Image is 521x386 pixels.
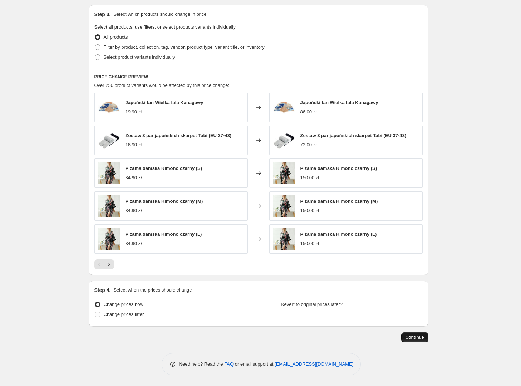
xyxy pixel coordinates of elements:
[94,259,114,269] nav: Pagination
[300,133,407,138] span: Zestaw 3 par japońskich skarpet Tabi (EU 37-43)
[126,174,142,181] div: 34.90 zł
[126,133,232,138] span: Zestaw 3 par japońskich skarpet Tabi (EU 37-43)
[113,287,192,294] p: Select when the prices should change
[104,34,128,40] span: All products
[300,100,378,105] span: Japoński fan Wielka fala Kanagawy
[300,166,377,171] span: Piżama damska Kimono czarny (S)
[94,24,236,30] span: Select all products, use filters, or select products variants individually
[98,130,120,151] img: lot-3-paires-chaussettes-japonaises-tabi-taille-unique-37-44-151_80x.jpg
[224,361,234,367] a: FAQ
[300,141,317,148] div: 73.00 zł
[98,195,120,217] img: kimono-pyjama-femme-noir-s-748_80x.jpg
[98,97,120,118] img: eventail-japonais-la-grande-vague-de-kanagawa-693_80x.jpg
[300,199,378,204] span: Piżama damska Kimono czarny (M)
[126,166,202,171] span: Piżama damska Kimono czarny (S)
[126,108,142,116] div: 19.90 zł
[275,361,353,367] a: [EMAIL_ADDRESS][DOMAIN_NAME]
[179,361,225,367] span: Need help? Read the
[300,231,377,237] span: Piżama damska Kimono czarny (L)
[126,199,203,204] span: Piżama damska Kimono czarny (M)
[273,195,295,217] img: kimono-pyjama-femme-noir-s-748_80x.jpg
[94,11,111,18] h2: Step 3.
[126,141,142,148] div: 16.90 zł
[406,334,424,340] span: Continue
[273,97,295,118] img: eventail-japonais-la-grande-vague-de-kanagawa-693_80x.jpg
[113,11,206,18] p: Select which products should change in price
[94,74,423,80] h6: PRICE CHANGE PREVIEW
[401,332,428,342] button: Continue
[98,162,120,184] img: kimono-pyjama-femme-noir-s-748_80x.jpg
[273,130,295,151] img: lot-3-paires-chaussettes-japonaises-tabi-taille-unique-37-44-151_80x.jpg
[300,108,317,116] div: 86.00 zł
[104,312,144,317] span: Change prices later
[273,162,295,184] img: kimono-pyjama-femme-noir-s-748_80x.jpg
[300,207,319,214] div: 150.00 zł
[104,54,175,60] span: Select product variants individually
[98,228,120,250] img: kimono-pyjama-femme-noir-s-748_80x.jpg
[234,361,275,367] span: or email support at
[273,228,295,250] img: kimono-pyjama-femme-noir-s-748_80x.jpg
[104,259,114,269] button: Next
[300,240,319,247] div: 150.00 zł
[126,231,202,237] span: Piżama damska Kimono czarny (L)
[94,287,111,294] h2: Step 4.
[126,100,203,105] span: Japoński fan Wielka fala Kanagawy
[94,83,230,88] span: Over 250 product variants would be affected by this price change:
[281,302,343,307] span: Revert to original prices later?
[104,302,143,307] span: Change prices now
[126,240,142,247] div: 34.90 zł
[126,207,142,214] div: 34.90 zł
[300,174,319,181] div: 150.00 zł
[104,44,265,50] span: Filter by product, collection, tag, vendor, product type, variant title, or inventory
